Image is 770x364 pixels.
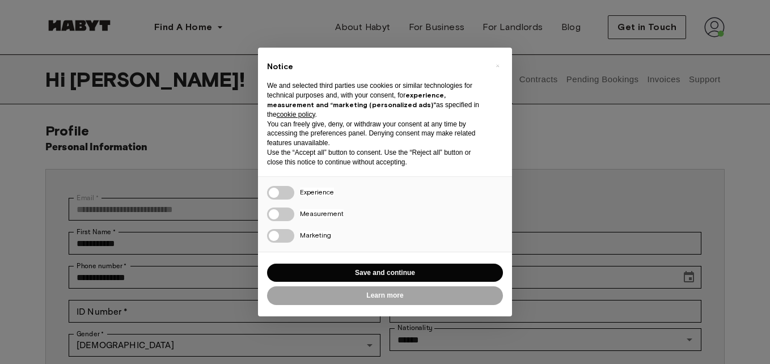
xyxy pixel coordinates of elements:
[267,120,485,148] p: You can freely give, deny, or withdraw your consent at any time by accessing the preferences pane...
[300,209,344,218] span: Measurement
[496,59,500,73] span: ×
[267,91,446,109] strong: experience, measurement and “marketing (personalized ads)”
[267,61,485,73] h2: Notice
[267,148,485,167] p: Use the “Accept all” button to consent. Use the “Reject all” button or close this notice to conti...
[300,188,334,196] span: Experience
[488,57,506,75] button: Close this notice
[267,286,503,305] button: Learn more
[277,111,315,118] a: cookie policy
[267,81,485,119] p: We and selected third parties use cookies or similar technologies for technical purposes and, wit...
[300,231,331,239] span: Marketing
[267,264,503,282] button: Save and continue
